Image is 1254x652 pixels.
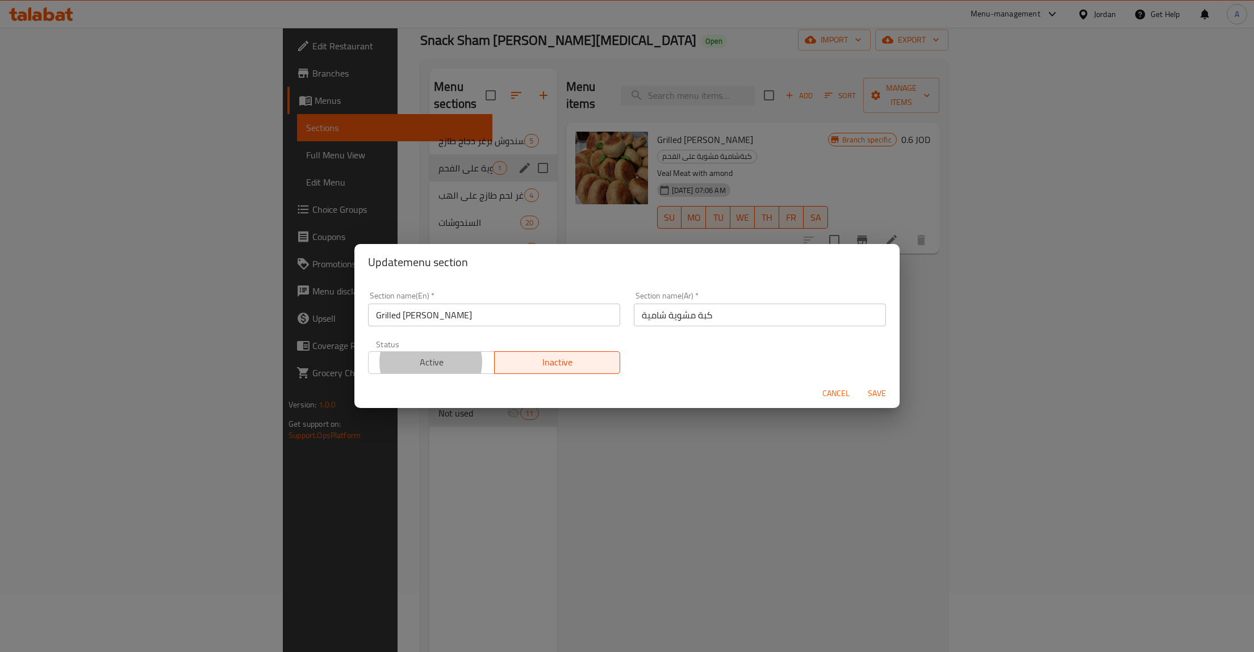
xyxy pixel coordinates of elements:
span: Inactive [499,354,616,371]
button: Inactive [494,351,621,374]
button: Active [368,351,495,374]
button: Save [859,383,895,404]
button: Cancel [818,383,854,404]
span: Cancel [822,386,850,401]
h2: Update menu section [368,253,886,271]
span: Active [373,354,490,371]
input: Please enter section name(ar) [634,304,886,326]
span: Save [863,386,891,401]
input: Please enter section name(en) [368,304,620,326]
